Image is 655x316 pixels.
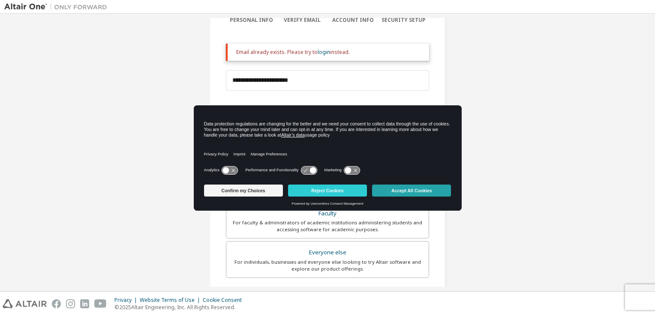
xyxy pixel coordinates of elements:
div: Privacy [114,297,140,304]
img: altair_logo.svg [3,299,47,308]
div: Faculty [231,208,424,220]
div: Verify Email [277,17,328,24]
img: instagram.svg [66,299,75,308]
img: facebook.svg [52,299,61,308]
div: Account Info [327,17,379,24]
img: Altair One [4,3,111,11]
div: Security Setup [379,17,430,24]
img: linkedin.svg [80,299,89,308]
div: Website Terms of Use [140,297,203,304]
div: Email already exists. Please try to instead. [236,49,422,56]
div: Personal Info [226,17,277,24]
div: For faculty & administrators of academic institutions administering students and accessing softwa... [231,219,424,233]
a: login [318,48,330,56]
img: youtube.svg [94,299,107,308]
div: Cookie Consent [203,297,247,304]
div: Account Type [226,100,429,114]
p: © 2025 Altair Engineering, Inc. All Rights Reserved. [114,304,247,311]
div: For individuals, businesses and everyone else looking to try Altair software and explore our prod... [231,259,424,272]
div: Everyone else [231,247,424,259]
